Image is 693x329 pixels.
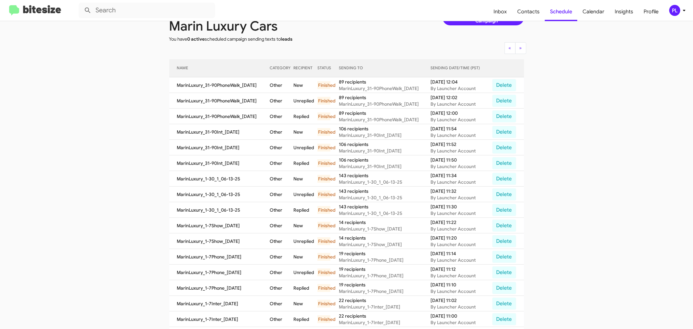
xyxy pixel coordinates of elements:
[339,304,431,310] div: MarinLuxury_1-7Inter_[DATE]
[317,300,330,308] div: Finished
[492,266,516,279] button: Delete
[294,265,317,280] td: Unreplied
[169,187,270,202] td: MarinLuxury_1-30_1_06-13-25
[317,59,339,77] th: STATUS
[270,140,293,155] td: Other
[339,313,431,319] div: 22 recipients
[339,288,431,295] div: MarinLuxury_1-7Phone_[DATE]
[339,194,431,201] div: MarinLuxury_1-30_1_06-13-25
[169,233,270,249] td: MarinLuxury_1-7Show_[DATE]
[164,23,352,29] div: Marin Luxury Cars
[270,187,293,202] td: Other
[270,155,293,171] td: Other
[339,125,431,132] div: 106 recipients
[169,124,270,140] td: MarinLuxury_31-90Int_[DATE]
[431,210,487,217] div: By Launcher Account
[431,319,487,326] div: By Launcher Account
[294,109,317,124] td: Replied
[339,250,431,257] div: 19 recipients
[169,202,270,218] td: MarinLuxury_1-30_1_06-13-25
[492,204,516,216] button: Delete
[339,257,431,263] div: MarinLuxury_1-7Phone_[DATE]
[492,235,516,247] button: Delete
[294,296,317,311] td: New
[339,241,431,248] div: MarinLuxury_1-7Show_[DATE]
[270,93,293,109] td: Other
[339,282,431,288] div: 19 recipients
[317,284,330,292] div: Finished
[294,140,317,155] td: Unreplied
[270,296,293,311] td: Other
[431,272,487,279] div: By Launcher Account
[431,219,487,226] div: [DATE] 11:22
[169,311,270,327] td: MarinLuxury_1-7Inter_[DATE]
[317,253,330,261] div: Finished
[492,95,516,107] button: Delete
[339,319,431,326] div: MarinLuxury_1-7Inter_[DATE]
[669,5,680,16] div: PL
[270,109,293,124] td: Other
[187,36,205,42] span: 0 active
[431,188,487,194] div: [DATE] 11:32
[431,116,487,123] div: By Launcher Account
[169,93,270,109] td: MarinLuxury_31-90PhoneWalk_[DATE]
[169,296,270,311] td: MarinLuxury_1-7Inter_[DATE]
[492,297,516,310] button: Delete
[317,315,330,323] div: Finished
[270,311,293,327] td: Other
[339,272,431,279] div: MarinLuxury_1-7Phone_[DATE]
[492,219,516,232] button: Delete
[294,124,317,140] td: New
[339,148,431,154] div: MarinLuxury_31-90Int_[DATE]
[431,132,487,138] div: By Launcher Account
[339,132,431,138] div: MarinLuxury_31-90Int_[DATE]
[431,241,487,248] div: By Launcher Account
[492,79,516,91] button: Delete
[545,2,577,21] a: Schedule
[431,101,487,107] div: By Launcher Account
[270,233,293,249] td: Other
[294,59,317,77] th: RECIPIENT
[270,202,293,218] td: Other
[431,157,487,163] div: [DATE] 11:50
[281,36,293,42] span: leads
[431,59,487,77] th: SENDING DATE/TIME (PST)
[431,110,487,116] div: [DATE] 12:00
[339,110,431,116] div: 89 recipients
[515,42,526,54] button: Next
[339,297,431,304] div: 22 recipients
[339,157,431,163] div: 106 recipients
[512,2,545,21] a: Contacts
[270,59,293,77] th: CATEGORY
[339,59,431,77] th: SENDING TO
[520,45,522,51] span: »
[169,265,270,280] td: MarinLuxury_1-7Phone_[DATE]
[270,77,293,93] td: Other
[339,226,431,232] div: MarinLuxury_1-7Show_[DATE]
[492,173,516,185] button: Delete
[339,101,431,107] div: MarinLuxury_31-90PhoneWalk_[DATE]
[339,179,431,185] div: MarinLuxury_1-30_1_06-13-25
[317,97,330,105] div: Finished
[492,188,516,201] button: Delete
[431,257,487,263] div: By Launcher Account
[505,42,526,54] nav: Page navigation example
[488,2,512,21] a: Inbox
[339,210,431,217] div: MarinLuxury_1-30_1_06-13-25
[169,171,270,187] td: MarinLuxury_1-30_1_06-13-25
[431,125,487,132] div: [DATE] 11:54
[317,112,330,120] div: Finished
[339,172,431,179] div: 143 recipients
[339,266,431,272] div: 19 recipients
[164,36,352,42] div: You have scheduled campaign sending texts to
[294,77,317,93] td: New
[431,266,487,272] div: [DATE] 11:12
[317,175,330,183] div: Finished
[339,141,431,148] div: 106 recipients
[492,282,516,294] button: Delete
[339,219,431,226] div: 14 recipients
[317,191,330,198] div: Finished
[317,81,330,89] div: Finished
